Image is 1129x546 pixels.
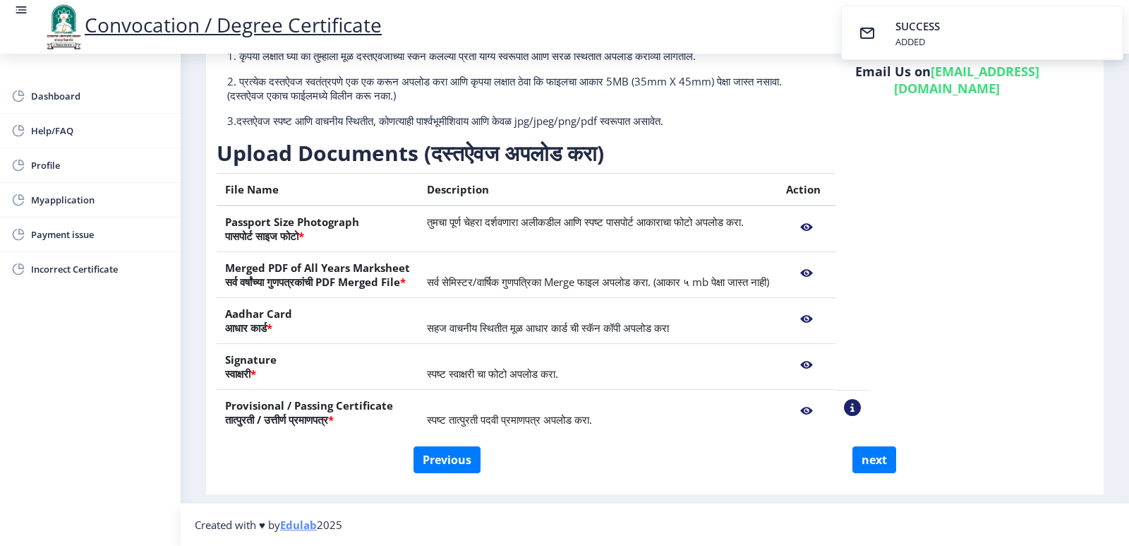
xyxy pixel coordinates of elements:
[427,367,558,381] span: स्पष्ट स्वाक्षरी चा फोटो अपलोड करा.
[895,35,943,48] div: ADDED
[895,19,940,33] span: SUCCESS
[786,398,827,424] nb-action: View File
[31,157,169,174] span: Profile
[786,352,827,378] nb-action: View File
[852,446,896,473] button: next
[786,215,827,240] nb-action: View File
[217,252,418,298] th: Merged PDF of All Years Marksheet सर्व वर्षांच्या गुणपत्रकांची PDF Merged File
[217,298,418,344] th: Aadhar Card आधार कार्ड
[42,3,85,51] img: logo
[195,518,342,532] span: Created with ♥ by 2025
[42,11,382,38] a: Convocation / Degree Certificate
[786,261,827,286] nb-action: View File
[786,307,827,332] nb-action: View File
[418,174,778,206] th: Description
[778,174,835,206] th: Action
[217,139,869,167] h3: Upload Documents (दस्तऐवज अपलोड करा)
[217,344,418,390] th: Signature स्वाक्षरी
[280,518,317,532] a: Edulab
[31,226,169,243] span: Payment issue
[227,74,790,102] p: 2. प्रत्येक दस्तऐवज स्वतंत्रपणे एक एक करून अपलोड करा आणि कृपया लक्षात ठेवा कि फाइलचा आकार 5MB (35...
[31,88,169,105] span: Dashboard
[418,206,778,252] td: तुमचा पूर्ण चेहरा दर्शवणारा अलीकडील आणि स्पष्ट पासपोर्ट आकाराचा फोटो अपलोड करा.
[227,49,790,63] p: 1. कृपया लक्षात घ्या की तुम्हाला मूळ दस्तऐवजांच्या स्कॅन केलेल्या प्रती योग्य स्वरूपात आणि सरळ स्...
[844,399,861,416] nb-action: View Sample PDC
[31,191,169,208] span: Myapplication
[427,321,669,335] span: सहज वाचनीय स्थितीत मूळ आधार कार्ड ची स्कॅन कॉपी अपलोड करा
[217,206,418,252] th: Passport Size Photograph पासपोर्ट साइज फोटो
[217,390,418,436] th: Provisional / Passing Certificate तात्पुरती / उत्तीर्ण प्रमाणपत्र
[31,122,169,139] span: Help/FAQ
[227,114,790,128] p: 3.दस्तऐवज स्पष्ट आणि वाचनीय स्थितीत, कोणत्याही पार्श्वभूमीशिवाय आणि केवळ jpg/jpeg/png/pdf स्वरूपा...
[413,446,481,473] button: Previous
[427,275,769,289] span: सर्व सेमिस्टर/वार्षिक गुणपत्रिका Merge फाइल अपलोड करा. (आकार ५ mb पेक्षा जास्त नाही)
[894,63,1039,97] a: [EMAIL_ADDRESS][DOMAIN_NAME]
[31,261,169,278] span: Incorrect Certificate
[811,63,1082,97] h6: Email Us on
[427,413,592,427] span: स्पष्ट तात्पुरती पदवी प्रमाणपत्र अपलोड करा.
[217,174,418,206] th: File Name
